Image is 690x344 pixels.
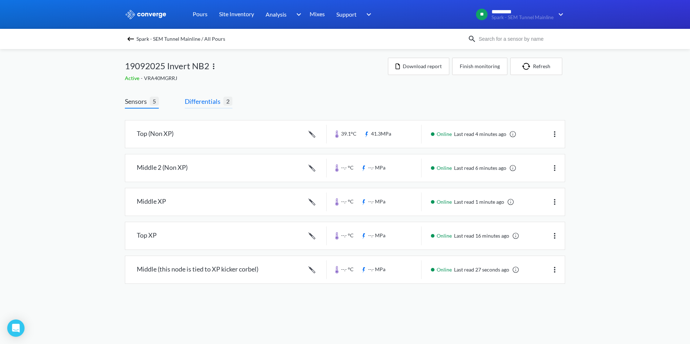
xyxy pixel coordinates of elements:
span: 2 [223,97,232,106]
img: icon-file.svg [396,63,400,69]
img: more.svg [550,130,559,138]
img: logo_ewhite.svg [125,10,167,19]
img: icon-refresh.svg [522,63,533,70]
img: downArrow.svg [292,10,303,19]
img: icon-search.svg [468,35,476,43]
span: Analysis [266,10,287,19]
span: Differentials [185,96,223,106]
img: more.svg [550,198,559,206]
button: Finish monitoring [452,58,507,75]
span: Spark - SEM Tunnel Mainline [492,15,554,20]
img: more.svg [550,164,559,172]
span: Spark - SEM Tunnel Mainline / All Pours [136,34,225,44]
input: Search for a sensor by name [476,35,564,43]
div: VRA40MGRRJ [125,74,388,82]
img: backspace.svg [126,35,135,43]
button: Download report [388,58,449,75]
span: Sensors [125,96,150,106]
span: 5 [150,97,159,106]
img: downArrow.svg [362,10,373,19]
div: Open Intercom Messenger [7,319,25,337]
img: more.svg [550,231,559,240]
span: Support [336,10,357,19]
span: Active [125,75,141,81]
img: downArrow.svg [554,10,565,19]
button: Refresh [510,58,562,75]
img: more.svg [550,265,559,274]
span: - [141,75,144,81]
img: more.svg [209,62,218,71]
span: 19092025 Invert NB2 [125,59,209,73]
